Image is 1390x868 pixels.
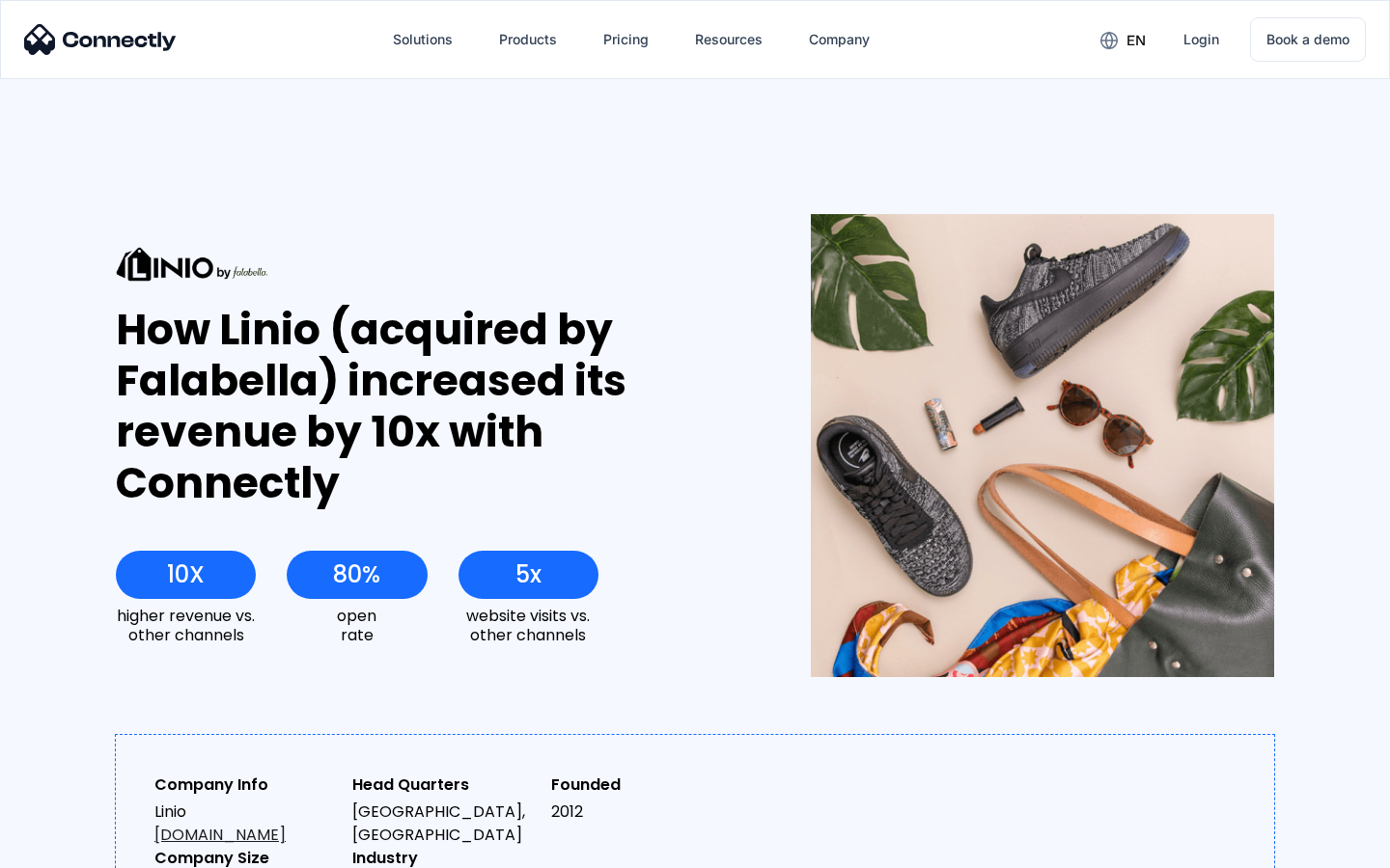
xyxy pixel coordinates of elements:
div: higher revenue vs. other channels [116,607,256,643]
div: website visits vs. other channels [459,607,598,643]
div: 80% [333,561,380,588]
div: [GEOGRAPHIC_DATA], [GEOGRAPHIC_DATA] [352,800,535,847]
div: Resources [695,26,763,53]
div: Head Quarters [352,773,535,797]
div: Linio [154,800,337,847]
a: Book a demo [1250,17,1366,62]
div: Products [499,26,557,53]
div: Login [1183,26,1219,53]
div: Solutions [393,26,453,53]
div: Company Info [154,773,337,797]
a: [DOMAIN_NAME] [154,824,286,846]
a: Login [1168,16,1235,63]
div: open rate [287,607,427,643]
div: Company [809,26,870,53]
div: en [1126,27,1146,54]
aside: Language selected: English [19,834,116,861]
ul: Language list [39,834,116,861]
div: How Linio (acquired by Falabella) increased its revenue by 10x with Connectly [116,305,740,508]
div: Pricing [603,26,649,53]
img: Connectly Logo [24,24,177,55]
div: 5x [515,561,542,588]
div: Founded [551,773,734,797]
a: Pricing [588,16,664,63]
div: 10X [167,561,205,588]
div: 2012 [551,800,734,824]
